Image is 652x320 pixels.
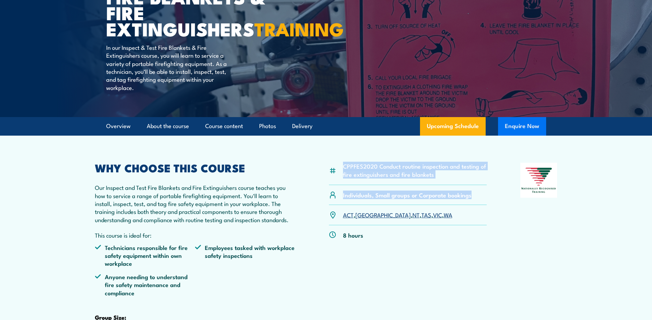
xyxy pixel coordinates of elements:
[95,231,296,239] p: This course is ideal for:
[444,210,452,219] a: WA
[254,14,344,43] strong: TRAINING
[343,211,452,219] p: , , , , ,
[95,183,296,224] p: Our Inspect and Test Fire Blankets and Fire Extinguishers course teaches you how to service a ran...
[343,162,487,178] li: CPPFES2020 Conduct routine inspection and testing of fire extinguishers and fire blankets
[95,163,296,172] h2: WHY CHOOSE THIS COURSE
[343,231,363,239] p: 8 hours
[343,210,354,219] a: ACT
[95,273,195,297] li: Anyone needing to understand fire safety maintenance and compliance
[195,243,295,267] li: Employees tasked with workplace safety inspections
[420,117,486,136] a: Upcoming Schedule
[292,117,312,135] a: Delivery
[498,117,546,136] button: Enquire Now
[421,210,431,219] a: TAS
[520,163,557,198] img: Nationally Recognised Training logo.
[412,210,420,219] a: NT
[355,210,411,219] a: [GEOGRAPHIC_DATA]
[106,43,232,91] p: In our Inspect & Test Fire Blankets & Fire Extinguishers course, you will learn to service a vari...
[205,117,243,135] a: Course content
[147,117,189,135] a: About the course
[106,117,131,135] a: Overview
[433,210,442,219] a: VIC
[343,191,472,199] p: Individuals, Small groups or Corporate bookings
[259,117,276,135] a: Photos
[95,243,195,267] li: Technicians responsible for fire safety equipment within own workplace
